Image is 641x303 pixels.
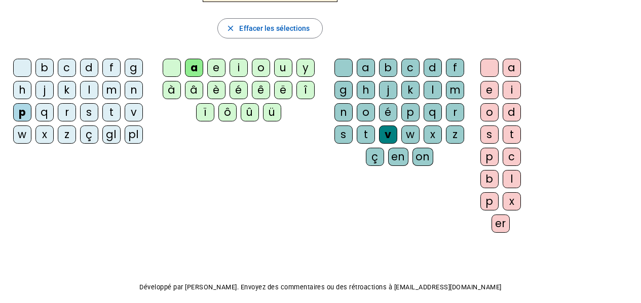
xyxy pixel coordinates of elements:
[218,103,237,121] div: ô
[503,103,521,121] div: d
[480,103,499,121] div: o
[296,59,315,77] div: y
[239,22,310,34] span: Effacer les sélections
[13,81,31,99] div: h
[446,103,464,121] div: r
[230,81,248,99] div: é
[58,59,76,77] div: c
[401,81,420,99] div: k
[424,103,442,121] div: q
[80,103,98,121] div: s
[35,59,54,77] div: b
[125,81,143,99] div: n
[263,103,281,121] div: ü
[503,59,521,77] div: a
[379,103,397,121] div: é
[252,81,270,99] div: ê
[185,59,203,77] div: a
[80,59,98,77] div: d
[480,170,499,188] div: b
[207,59,225,77] div: e
[401,59,420,77] div: c
[357,59,375,77] div: a
[424,81,442,99] div: l
[13,125,31,144] div: w
[357,81,375,99] div: h
[217,18,322,38] button: Effacer les sélections
[35,81,54,99] div: j
[58,125,76,144] div: z
[480,148,499,166] div: p
[503,81,521,99] div: i
[503,192,521,210] div: x
[379,81,397,99] div: j
[125,103,143,121] div: v
[163,81,181,99] div: à
[102,81,121,99] div: m
[230,59,248,77] div: i
[274,81,292,99] div: ë
[196,103,214,121] div: ï
[480,192,499,210] div: p
[503,148,521,166] div: c
[241,103,259,121] div: û
[226,24,235,33] mat-icon: close
[446,59,464,77] div: f
[357,103,375,121] div: o
[503,125,521,144] div: t
[424,59,442,77] div: d
[80,81,98,99] div: l
[185,81,203,99] div: â
[334,103,353,121] div: n
[446,81,464,99] div: m
[35,125,54,144] div: x
[274,59,292,77] div: u
[102,125,121,144] div: gl
[296,81,315,99] div: î
[401,103,420,121] div: p
[207,81,225,99] div: è
[125,125,143,144] div: pl
[446,125,464,144] div: z
[492,214,510,233] div: er
[8,281,633,293] p: Développé par [PERSON_NAME]. Envoyez des commentaires ou des rétroactions à [EMAIL_ADDRESS][DOMAI...
[379,125,397,144] div: v
[252,59,270,77] div: o
[366,148,384,166] div: ç
[424,125,442,144] div: x
[388,148,408,166] div: en
[334,81,353,99] div: g
[379,59,397,77] div: b
[480,125,499,144] div: s
[357,125,375,144] div: t
[35,103,54,121] div: q
[401,125,420,144] div: w
[58,103,76,121] div: r
[334,125,353,144] div: s
[58,81,76,99] div: k
[102,103,121,121] div: t
[503,170,521,188] div: l
[13,103,31,121] div: p
[102,59,121,77] div: f
[412,148,433,166] div: on
[480,81,499,99] div: e
[125,59,143,77] div: g
[80,125,98,144] div: ç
